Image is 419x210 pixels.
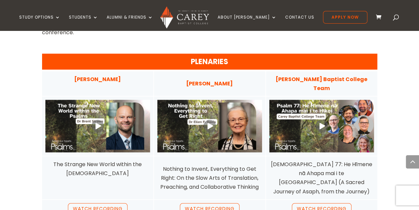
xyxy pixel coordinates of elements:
div: The Strange New World within the [DEMOGRAPHIC_DATA] [45,159,150,177]
a: About [PERSON_NAME] [218,15,277,31]
a: Image [45,100,150,152]
div: [DEMOGRAPHIC_DATA] 77: He Hīmene nā Ahapa mai i te [GEOGRAPHIC_DATA] (A Sacred Journey of Asaph, ... [269,159,374,196]
img: Carey Baptist College [160,6,209,29]
strong: [PERSON_NAME] [74,75,121,83]
a: Contact Us [285,15,314,31]
a: Image [157,100,262,152]
strong: PLENARIES [191,56,228,66]
strong: [PERSON_NAME] [186,79,233,87]
a: Alumni & Friends [107,15,153,31]
strong: [PERSON_NAME] Baptist College Team [276,75,367,92]
a: Study Options [19,15,60,31]
div: Nothing to Invent, Everything to Get Right: On the Slow Arts of Translation, Preaching, and Colla... [157,164,262,191]
a: Image [269,100,374,152]
a: Apply Now [323,11,367,24]
a: Students [69,15,98,31]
